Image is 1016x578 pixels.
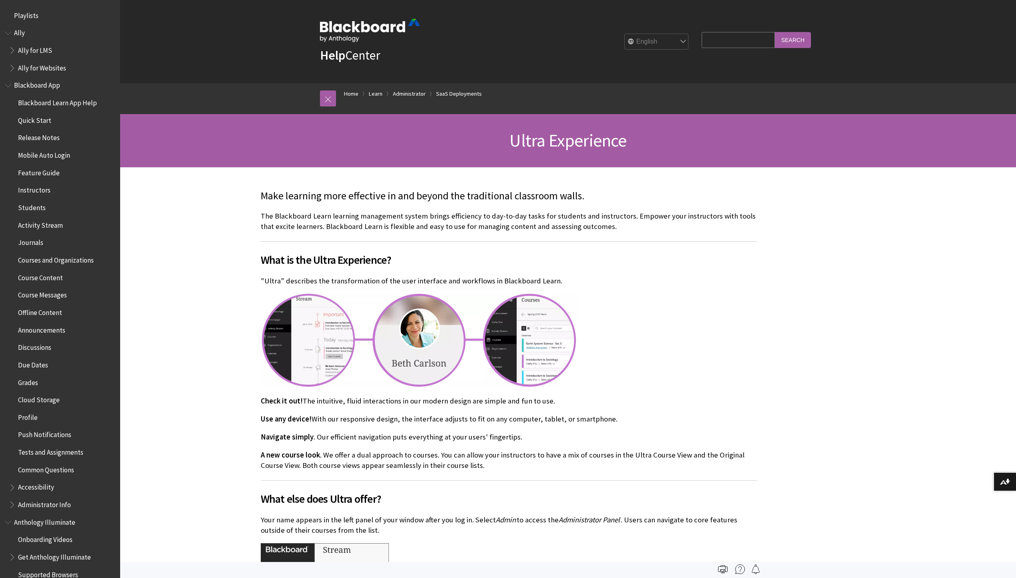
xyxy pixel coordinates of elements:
[5,79,115,512] nav: Book outline for Blackboard App Help
[261,396,757,406] p: The intuitive, fluid interactions in our modern design are simple and fun to use.
[261,450,757,471] p: . We offer a dual approach to courses. You can allow your instructors to have a mix of courses in...
[5,26,115,75] nav: Book outline for Anthology Ally Help
[18,201,46,212] span: Students
[18,533,72,544] span: Onboarding Videos
[559,515,620,524] span: Administrator Panel
[18,253,94,264] span: Courses and Organizations
[18,550,91,561] span: Get Anthology Illuminate
[18,428,71,439] span: Push Notifications
[261,189,757,203] p: Make learning more effective in and beyond the traditional classroom walls.
[14,516,75,526] span: Anthology Illuminate
[735,564,745,574] img: More help
[393,89,426,99] a: Administrator
[261,396,303,405] span: Check it out!
[18,44,52,54] span: Ally for LMS
[18,96,97,107] span: Blackboard Learn App Help
[261,276,757,286] p: "Ultra" describes the transformation of the user interface and workflows in Blackboard Learn.
[344,89,358,99] a: Home
[261,432,314,442] span: Navigate simply
[496,515,516,524] span: Admin
[320,19,420,42] img: Blackboard by Anthology
[18,463,74,474] span: Common Questions
[261,450,320,460] span: A new course look
[261,211,757,232] p: The Blackboard Learn learning management system brings efficiency to day-to-day tasks for student...
[320,47,345,63] strong: Help
[18,184,50,195] span: Instructors
[18,358,48,369] span: Due Dates
[18,481,54,492] span: Accessibility
[18,61,66,72] span: Ally for Websites
[18,446,83,456] span: Tests and Assignments
[18,498,71,509] span: Administrator Info
[18,131,60,142] span: Release Notes
[261,490,757,507] span: What else does Ultra offer?
[261,251,757,268] span: What is the Ultra Experience?
[718,564,728,574] img: Print
[436,89,482,99] a: SaaS Deployments
[751,564,760,574] img: Follow this page
[18,114,51,124] span: Quick Start
[5,9,115,22] nav: Book outline for Playlists
[14,79,60,90] span: Blackboard App
[369,89,382,99] a: Learn
[18,219,63,229] span: Activity Stream
[18,166,60,177] span: Feature Guide
[18,236,43,247] span: Journals
[261,515,757,536] p: Your name appears in the left panel of your window after you log in. Select to access the . Users...
[18,289,67,299] span: Course Messages
[261,432,757,442] p: . Our efficient navigation puts everything at your users' fingertips.
[625,34,689,50] select: Site Language Selector
[14,9,38,20] span: Playlists
[18,341,51,351] span: Discussions
[18,376,38,387] span: Grades
[18,271,63,282] span: Course Content
[320,47,380,63] a: HelpCenter
[18,323,65,334] span: Announcements
[14,26,25,37] span: Ally
[261,414,312,423] span: Use any device!
[509,129,626,151] span: Ultra Experience
[775,32,811,48] input: Search
[18,149,70,159] span: Mobile Auto Login
[18,411,38,421] span: Profile
[18,306,62,317] span: Offline Content
[18,393,60,404] span: Cloud Storage
[261,414,757,424] p: With our responsive design, the interface adjusts to fit on any computer, tablet, or smartphone.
